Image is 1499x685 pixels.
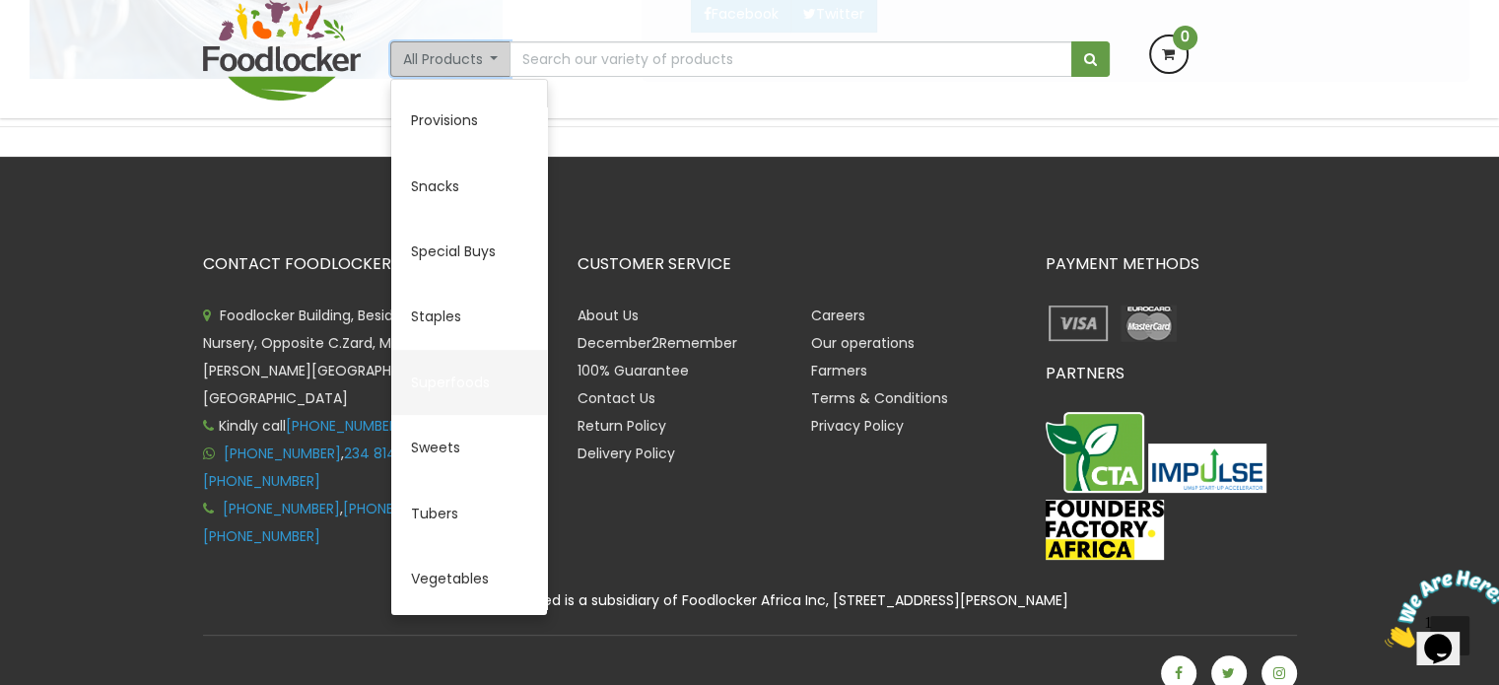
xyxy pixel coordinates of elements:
a: Sweets [391,415,547,480]
h3: PAYMENT METHODS [1046,255,1297,273]
img: CTA [1046,412,1144,493]
span: Foodlocker Building, Beside Creative Minds Nursery, Opposite C.Zard, Magazine [PERSON_NAME][GEOGR... [203,306,509,408]
a: Careers [811,306,865,325]
button: All Products [390,41,511,77]
a: Superfoods [391,350,547,415]
a: Vegetables [391,546,547,611]
span: 0 [1173,26,1197,50]
span: , , [203,499,463,546]
div: Foodlocker Limited is a subsidiary of Foodlocker Africa Inc, [STREET_ADDRESS][PERSON_NAME] [188,589,1312,612]
img: Chat attention grabber [8,8,130,86]
a: [PHONE_NUMBER] [203,471,320,491]
a: [PHONE_NUMBER] [223,499,340,518]
a: December2Remember [578,333,737,353]
a: Our operations [811,333,915,353]
a: Farmers [811,361,867,380]
span: Kindly call for call to order [203,416,510,436]
iframe: chat widget [1377,562,1499,655]
a: 100% Guarantee [578,361,689,380]
img: FFA [1046,500,1164,561]
a: Return Policy [578,416,666,436]
img: payment [1046,302,1112,345]
a: [PHONE_NUMBER] [343,499,460,518]
img: Impulse [1148,444,1266,492]
a: Contact Us [578,388,655,408]
a: Special Buys [391,219,547,284]
img: payment [1116,302,1182,345]
a: Delivery Policy [578,444,675,463]
a: Privacy Policy [811,416,904,436]
a: [PHONE_NUMBER] [224,444,341,463]
a: About Us [578,306,639,325]
a: Staples [391,284,547,349]
span: 1 [8,8,16,25]
a: 234 814 364 2387 [344,444,464,463]
a: [PHONE_NUMBER] [203,526,320,546]
a: Snacks [391,154,547,219]
a: Tubers [391,481,547,546]
input: Search our variety of products [510,41,1071,77]
a: Terms & Conditions [811,388,948,408]
a: [PHONE_NUMBER] [286,416,403,436]
span: , , [203,444,467,491]
h3: PARTNERS [1046,365,1297,382]
h3: CONTACT FOODLOCKER [203,255,548,273]
h3: CUSTOMER SERVICE [578,255,1016,273]
a: Provisions [391,88,547,153]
